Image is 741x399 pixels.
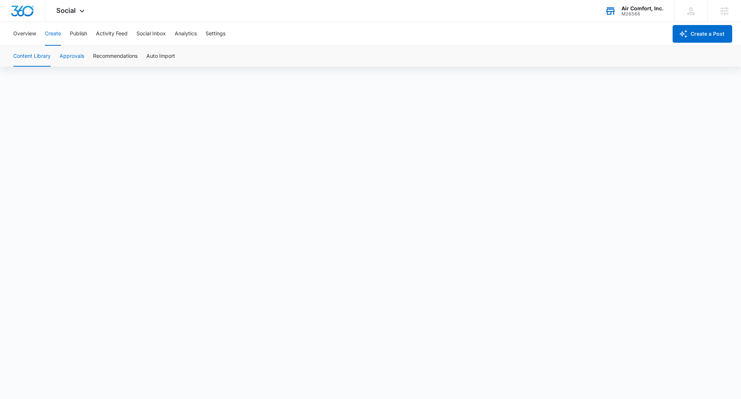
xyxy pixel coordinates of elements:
button: Content Library [13,46,51,67]
button: Approvals [60,46,84,67]
button: Social Inbox [136,22,166,46]
button: Publish [70,22,87,46]
button: Recommendations [93,46,138,67]
div: account id [621,11,663,17]
button: Create [45,22,61,46]
span: Social [56,7,76,14]
button: Activity Feed [96,22,128,46]
button: Create a Post [673,25,732,43]
button: Overview [13,22,36,46]
button: Analytics [175,22,197,46]
button: Settings [206,22,225,46]
button: Auto Import [146,46,175,67]
div: account name [621,6,663,11]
